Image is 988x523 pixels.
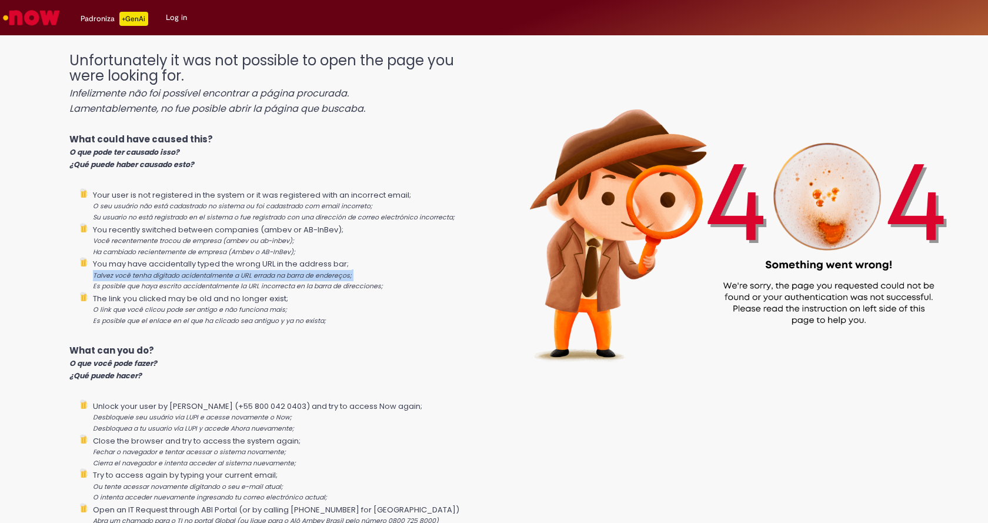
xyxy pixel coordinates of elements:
[93,468,483,503] li: Try to access again by typing your current email;
[69,159,194,169] i: ¿Qué puede haber causado esto?
[69,371,142,381] i: ¿Qué puede hacer?
[93,282,383,291] i: Es posible que haya escrito accidentalmente la URL incorrecta en la barra de direcciones;
[69,344,483,382] p: What can you do?
[483,41,988,394] img: 404_ambev_new.png
[93,292,483,327] li: The link you clicked may be old and no longer exist;
[69,358,157,368] i: O que você pode fazer?
[69,102,365,115] i: Lamentablemente, no fue posible abrir la página que buscaba.
[93,236,294,245] i: Você recentemente trocou de empresa (ambev ou ab-inbev);
[119,12,148,26] p: +GenAi
[1,6,62,29] img: ServiceNow
[93,223,483,258] li: You recently switched between companies (ambev or AB-InBev);
[93,434,483,469] li: Close the browser and try to access the system again;
[93,399,483,434] li: Unlock your user by [PERSON_NAME] (+55 800 042 0403) and try to access Now again;
[93,317,326,325] i: Es posible que el enlace en el que ha clicado sea antiguo y ya no exista;
[93,271,352,280] i: Talvez você tenha digitado acidentalmente a URL errada na barra de endereços;
[81,12,148,26] div: Padroniza
[93,188,483,223] li: Your user is not registered in the system or it was registered with an incorrect email;
[69,53,483,115] h1: Unfortunately it was not possible to open the page you were looking for.
[93,202,372,211] i: O seu usuário não está cadastrado no sistema ou foi cadastrado com email incorreto;
[69,147,179,157] i: O que pode ter causado isso?
[93,248,295,256] i: Ha cambiado recientemente de empresa (Ambev o AB-InBev);
[93,482,283,491] i: Ou tente acessar novamente digitando o seu e-mail atual;
[69,86,349,100] i: Infelizmente não foi possível encontrar a página procurada.
[93,459,296,468] i: Cierra el navegador e intenta acceder al sistema nuevamente;
[93,213,455,222] i: Su usuario no está registrado en el sistema o fue registrado con una dirección de correo electrón...
[93,257,483,292] li: You may have accidentally typed the wrong URL in the address bar;
[93,424,294,433] i: Desbloquea a tu usuario vía LUPI y accede Ahora nuevamente;
[69,133,483,171] p: What could have caused this?
[93,413,292,422] i: Desbloqueie seu usuário via LUPI e acesse novamente o Now;
[93,448,286,457] i: Fechar o navegador e tentar acessar o sistema novamente;
[93,305,287,314] i: O link que você clicou pode ser antigo e não funciona mais;
[93,493,327,502] i: O intenta acceder nuevamente ingresando tu correo electrónico actual;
